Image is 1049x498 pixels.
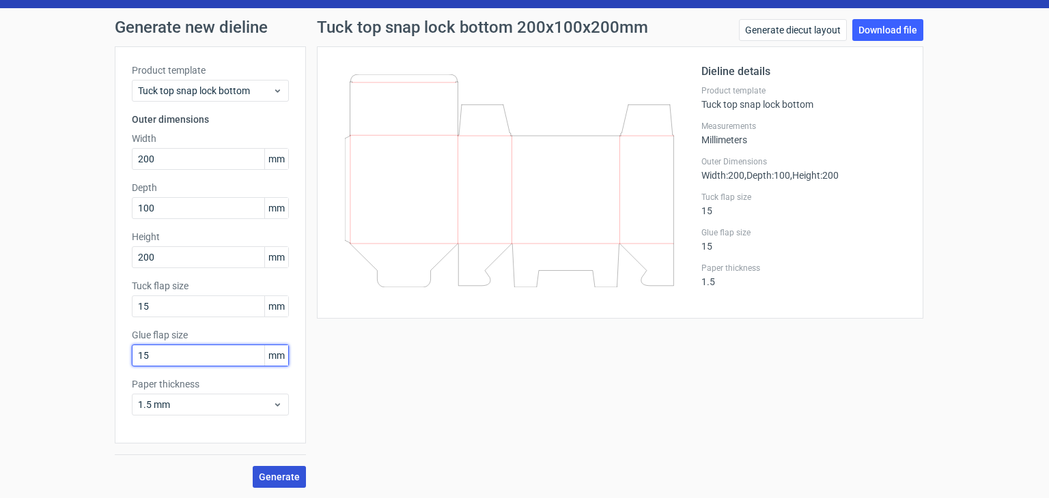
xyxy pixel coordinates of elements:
label: Glue flap size [701,227,906,238]
h2: Dieline details [701,63,906,80]
span: 1.5 mm [138,398,272,411]
label: Height [132,230,289,244]
span: , Height : 200 [790,170,839,181]
label: Depth [132,181,289,194]
button: Generate [253,466,306,488]
h3: Outer dimensions [132,113,289,126]
label: Tuck flap size [701,192,906,203]
label: Outer Dimensions [701,156,906,167]
label: Paper thickness [701,263,906,274]
label: Product template [701,85,906,96]
div: Tuck top snap lock bottom [701,85,906,110]
div: Millimeters [701,121,906,145]
span: , Depth : 100 [744,170,790,181]
span: Width : 200 [701,170,744,181]
label: Paper thickness [132,377,289,391]
div: 15 [701,227,906,252]
a: Download file [852,19,923,41]
a: Generate diecut layout [739,19,847,41]
span: mm [264,345,288,366]
span: mm [264,296,288,317]
h1: Generate new dieline [115,19,934,35]
span: mm [264,149,288,169]
label: Glue flap size [132,328,289,342]
div: 15 [701,192,906,216]
label: Measurements [701,121,906,132]
label: Tuck flap size [132,279,289,293]
span: Generate [259,472,300,482]
div: 1.5 [701,263,906,287]
h1: Tuck top snap lock bottom 200x100x200mm [317,19,648,35]
span: mm [264,198,288,218]
span: Tuck top snap lock bottom [138,84,272,98]
label: Product template [132,63,289,77]
label: Width [132,132,289,145]
span: mm [264,247,288,267]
